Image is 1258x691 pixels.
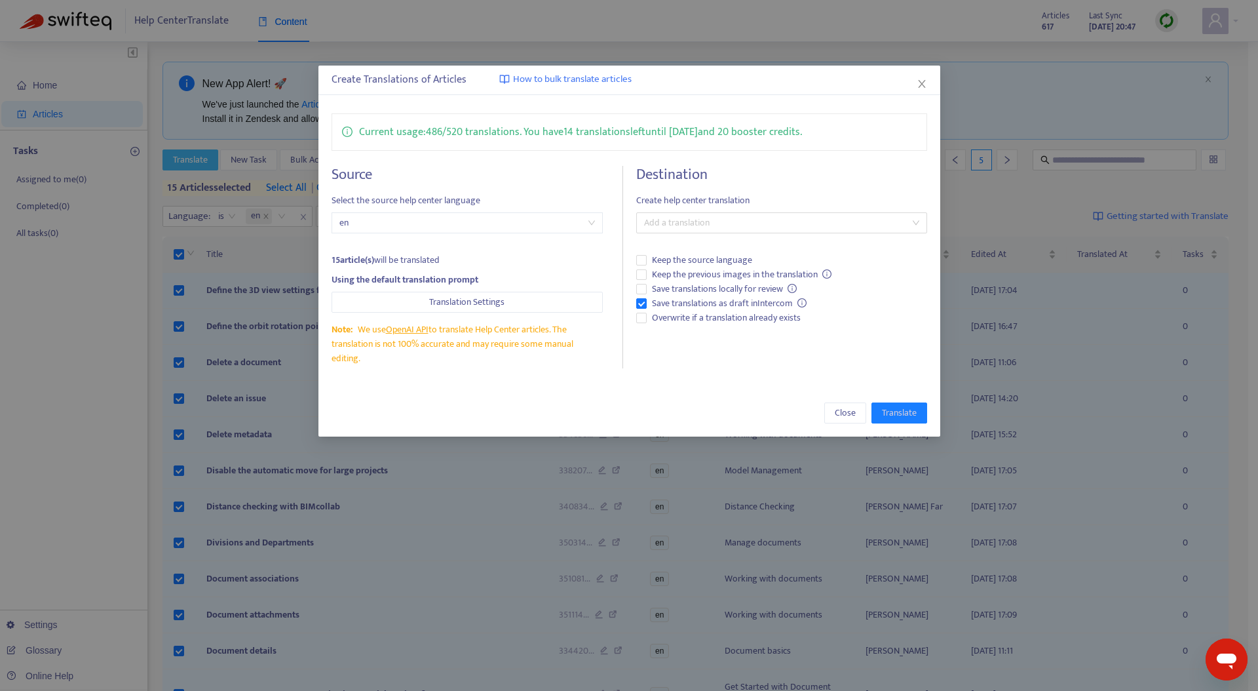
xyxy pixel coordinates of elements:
span: How to bulk translate articles [513,72,632,87]
h4: Destination [636,166,926,184]
span: Translation Settings [429,295,505,309]
button: Close [824,403,866,424]
span: info-circle [822,269,831,279]
span: info-circle [342,124,353,137]
span: Save translations locally for review [646,282,802,296]
p: Current usage: 486 / 520 translations . You have 14 translations left until [DATE] and 20 booster... [359,124,802,140]
span: Create help center translation [636,193,926,208]
div: Create Translations of Articles [332,72,927,88]
button: Translation Settings [332,292,603,313]
span: Close [834,406,855,420]
span: info-circle [788,284,797,293]
span: Select the source help center language [332,193,603,208]
span: Keep the source language [646,253,757,267]
span: info-circle [797,298,807,307]
button: Translate [871,403,926,424]
img: image-link [499,74,510,85]
button: Close [914,77,928,91]
span: close [916,79,926,89]
span: Keep the previous images in the translation [646,267,837,282]
a: OpenAI API [385,322,428,337]
span: en [339,213,595,233]
iframe: Button to launch messaging window, conversation in progress [1206,639,1248,681]
div: Using the default translation prompt [332,273,603,287]
div: We use to translate Help Center articles. The translation is not 100% accurate and may require so... [332,323,603,366]
span: Note: [332,322,353,337]
span: Overwrite if a translation already exists [646,311,805,325]
span: Save translations as draft in Intercom [646,296,812,311]
h4: Source [332,166,603,184]
a: How to bulk translate articles [499,72,632,87]
div: will be translated [332,253,603,267]
strong: 15 article(s) [332,252,374,267]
